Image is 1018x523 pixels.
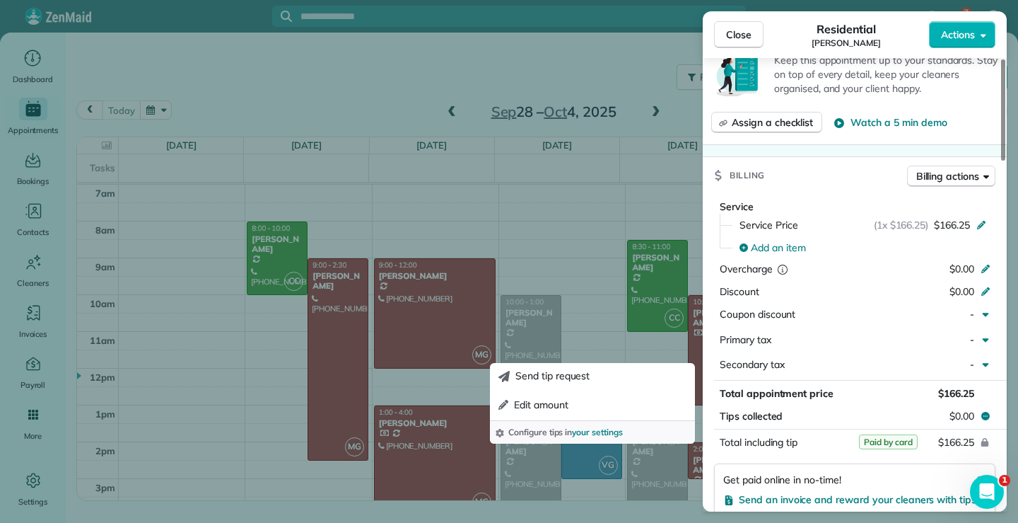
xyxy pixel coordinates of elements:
span: Billing actions [916,169,979,183]
p: Keep this appointment up to your standards. Stay on top of every detail, keep your cleaners organ... [774,53,998,96]
span: Billing [730,168,765,183]
button: Close [714,21,763,48]
span: Configure tips in [508,427,623,438]
span: Residential [817,21,877,38]
button: Add an item [731,236,995,259]
button: $166.25 [853,432,985,452]
span: [PERSON_NAME] [812,38,881,49]
span: Primary tax [720,333,771,346]
span: Service [720,200,754,213]
span: $166.25 [938,387,974,400]
button: Assign a checklist [711,112,822,133]
span: Total appointment price [720,387,833,400]
span: Total including tip [720,436,797,449]
span: $0.00 [949,409,974,423]
span: Coupon discount [720,308,795,321]
span: (1x $166.25) [874,218,929,232]
iframe: Intercom live chat [970,475,1004,509]
span: Get paid online in no-time! [723,473,841,487]
span: Secondary tax [720,358,785,371]
div: Overcharge [720,262,842,276]
span: Paid by card [859,435,918,449]
span: Add an item [751,241,806,255]
span: - [970,308,974,321]
span: Watch a 5 min demo [850,115,947,130]
span: $0.00 [949,285,974,298]
span: Actions [941,28,975,42]
span: $166.25 [938,436,974,449]
span: $166.25 [934,218,970,232]
button: Edit amount [493,392,692,418]
span: Edit amount [514,398,568,412]
span: Send tip request [515,369,590,382]
button: Service Price(1x $166.25)$166.25 [731,214,995,236]
span: Discount [720,285,759,298]
span: Close [726,28,751,42]
a: your settings [572,427,623,437]
span: Tips collected [720,409,783,423]
button: Send tip request [493,363,692,389]
span: Service Price [739,218,798,232]
span: - [970,358,974,371]
span: Send an invoice and reward your cleaners with tips [739,493,976,506]
button: Tips collected$0.00 [714,406,995,426]
span: 1 [999,475,1010,486]
span: - [970,333,974,346]
span: Assign a checklist [732,115,813,130]
button: Watch a 5 min demo [833,115,947,130]
span: $0.00 [949,263,974,275]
